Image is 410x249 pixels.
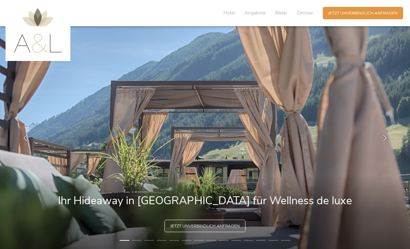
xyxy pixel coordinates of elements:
span: Zimmer [297,10,313,16]
span: Angebote [244,10,266,16]
span: Jetzt unverbindlich anfragen [328,10,398,16]
span: Jetzt unverbindlich anfragen [170,223,240,229]
span: Hotel [223,10,235,16]
img: AMONTI & LUNARIS Wellnessresort [14,8,62,53]
span: Bilder [275,10,287,16]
